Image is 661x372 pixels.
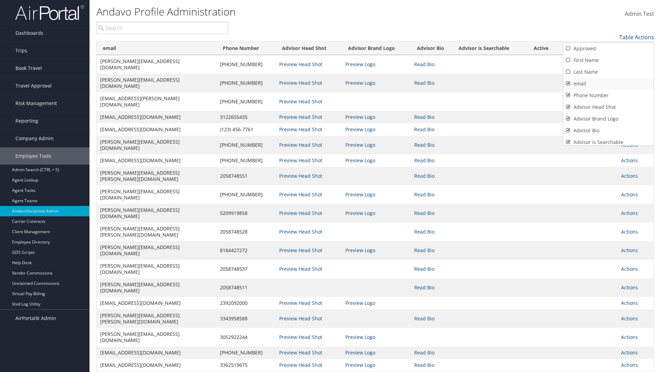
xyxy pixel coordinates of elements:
a: Advisor Brand Logo [563,113,654,125]
span: Trips [15,42,27,59]
span: Dashboards [15,24,43,42]
a: First Name [563,54,654,66]
a: Advisor is Searchable [563,136,654,148]
span: Travel Approval [15,77,52,94]
a: Approved [563,43,654,54]
span: Reporting [15,112,38,130]
a: Last Name [563,66,654,78]
span: Employee Tools [15,147,51,165]
span: Company Admin [15,130,54,147]
a: Phone Number [563,90,654,101]
span: Risk Management [15,95,57,112]
a: Advisor Bio [563,125,654,136]
span: AirPortal® Admin [15,310,56,327]
a: Advisor Head Shot [563,101,654,113]
span: Book Travel [15,60,42,77]
img: airportal-logo.png [15,4,84,21]
a: email [563,78,654,90]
